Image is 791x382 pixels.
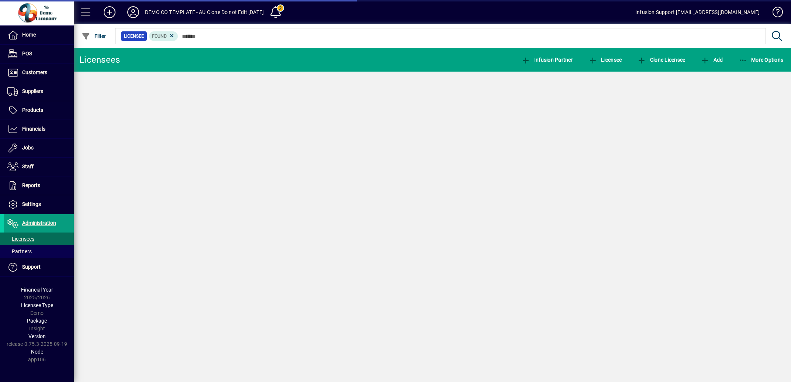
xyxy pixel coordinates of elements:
span: Licensee [588,57,622,63]
span: Support [22,264,41,270]
span: Licensees [7,236,34,242]
a: Suppliers [4,82,74,101]
span: Products [22,107,43,113]
span: Add [701,57,723,63]
button: Add [699,53,725,66]
a: Licensees [4,233,74,245]
span: Settings [22,201,41,207]
span: Version [28,333,46,339]
div: Infusion Support [EMAIL_ADDRESS][DOMAIN_NAME] [635,6,760,18]
a: Jobs [4,139,74,157]
span: Staff [22,164,34,169]
span: Licensee [124,32,144,40]
span: Licensee Type [21,302,53,308]
span: Suppliers [22,88,43,94]
a: Settings [4,195,74,214]
span: Infusion Partner [521,57,573,63]
button: Clone Licensee [635,53,687,66]
a: Customers [4,63,74,82]
a: Staff [4,158,74,176]
a: Home [4,26,74,44]
span: Jobs [22,145,34,151]
div: Licensees [79,54,120,66]
span: Administration [22,220,56,226]
button: Add [98,6,121,19]
button: Infusion Partner [519,53,575,66]
span: Node [31,349,43,355]
span: Partners [7,248,32,254]
span: POS [22,51,32,56]
a: Knowledge Base [767,1,782,25]
span: Financial Year [21,287,53,293]
a: Reports [4,176,74,195]
span: Package [27,318,47,324]
div: DEMO CO TEMPLATE - AU Clone Do not Edit [DATE] [145,6,264,18]
a: Products [4,101,74,120]
span: Clone Licensee [637,57,685,63]
button: More Options [737,53,785,66]
span: Filter [82,33,106,39]
a: Partners [4,245,74,258]
span: Home [22,32,36,38]
span: Financials [22,126,45,132]
a: Financials [4,120,74,138]
a: Support [4,258,74,276]
span: Found [152,34,167,39]
span: Customers [22,69,47,75]
span: Reports [22,182,40,188]
button: Filter [80,30,108,43]
span: More Options [739,57,784,63]
mat-chip: Found Status: Found [149,31,178,41]
a: POS [4,45,74,63]
button: Profile [121,6,145,19]
button: Licensee [587,53,624,66]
